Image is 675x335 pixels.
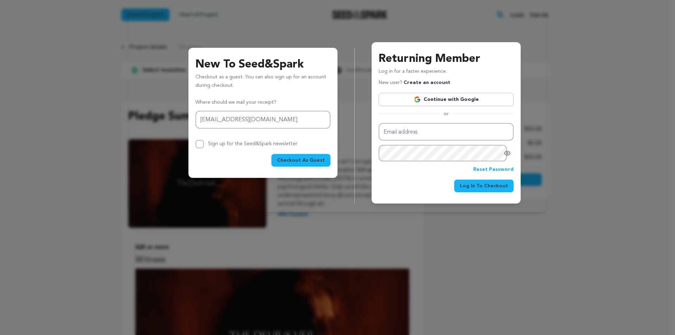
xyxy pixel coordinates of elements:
[271,154,330,167] button: Checkout As Guest
[195,73,330,93] p: Checkout as a guest. You can also sign up for an account during checkout.
[208,141,297,146] label: Sign up for the Seed&Spark newsletter
[379,93,514,106] a: Continue with Google
[454,180,514,192] button: Log In To Checkout
[379,67,514,79] p: Log in for a faster experience.
[379,79,450,87] p: New user?
[439,110,453,117] span: or
[404,80,450,85] a: Create an account
[195,98,330,107] p: Where should we mail your receipt?
[277,157,325,164] span: Checkout As Guest
[379,123,514,141] input: Email address
[195,56,330,73] h3: New To Seed&Spark
[504,150,511,157] a: Show password as plain text. Warning: this will display your password on the screen.
[473,166,514,174] a: Reset Password
[460,182,508,189] span: Log In To Checkout
[195,111,330,129] input: Email address
[414,96,421,103] img: Google logo
[379,51,514,67] h3: Returning Member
